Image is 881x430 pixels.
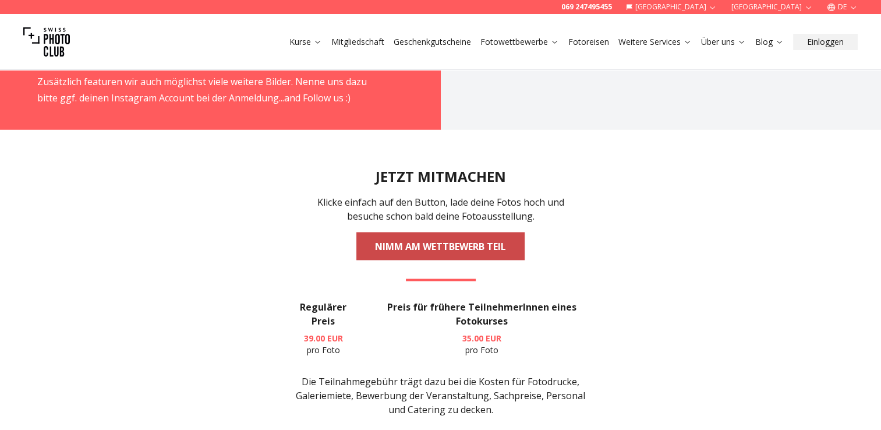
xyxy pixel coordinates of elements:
[793,34,858,50] button: Einloggen
[292,374,590,416] p: Die Teilnahmegebühr trägt dazu bei die Kosten für Fotodrucke, Galeriemiete, Bewerbung der Veranst...
[389,34,476,50] button: Geschenkgutscheine
[289,36,322,48] a: Kurse
[614,34,696,50] button: Weitere Services
[476,34,564,50] button: Fotowettbewerbe
[374,332,589,355] p: pro Foto
[618,36,692,48] a: Weitere Services
[292,332,356,355] p: pro Foto
[568,36,609,48] a: Fotoreisen
[37,75,367,104] span: Zusätzlich featuren wir auch möglichst viele weitere Bilder. Nenne uns dazu bitte ggf. deinen Ins...
[701,36,746,48] a: Über uns
[285,34,327,50] button: Kurse
[755,36,784,48] a: Blog
[374,299,589,327] h3: Preis für frühere TeilnehmerInnen eines Fotokurses
[394,36,471,48] a: Geschenkgutscheine
[751,34,788,50] button: Blog
[561,2,612,12] a: 069 247495455
[564,34,614,50] button: Fotoreisen
[356,232,525,260] a: NIMM AM WETTBEWERB TEIL
[480,36,559,48] a: Fotowettbewerbe
[292,299,356,327] h3: Regulärer Preis
[23,19,70,65] img: Swiss photo club
[304,332,325,343] span: 39.00
[462,332,501,343] b: 35.00 EUR
[696,34,751,50] button: Über uns
[327,332,343,343] span: EUR
[331,36,384,48] a: Mitgliedschaft
[376,167,506,185] h2: JETZT MITMACHEN
[327,34,389,50] button: Mitgliedschaft
[310,195,571,223] p: Klicke einfach auf den Button, lade deine Fotos hoch und besuche schon bald deine Fotoausstellung.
